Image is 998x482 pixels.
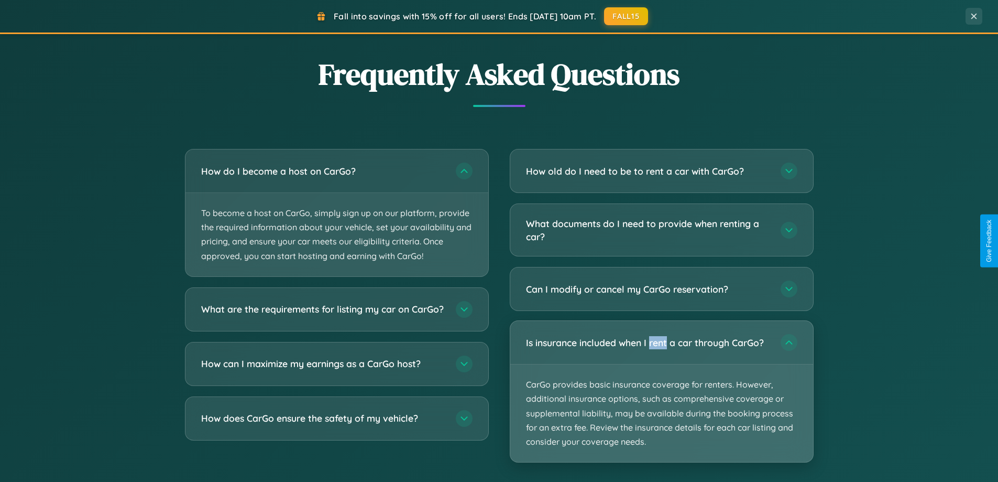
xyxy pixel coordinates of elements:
[201,303,445,316] h3: What are the requirements for listing my car on CarGo?
[526,217,770,243] h3: What documents do I need to provide when renting a car?
[334,11,596,22] span: Fall into savings with 15% off for all users! Ends [DATE] 10am PT.
[201,165,445,178] h3: How do I become a host on CarGo?
[185,54,814,94] h2: Frequently Asked Questions
[510,365,813,462] p: CarGo provides basic insurance coverage for renters. However, additional insurance options, such ...
[604,7,648,25] button: FALL15
[201,412,445,425] h3: How does CarGo ensure the safety of my vehicle?
[526,283,770,296] h3: Can I modify or cancel my CarGo reservation?
[526,165,770,178] h3: How old do I need to be to rent a car with CarGo?
[201,357,445,370] h3: How can I maximize my earnings as a CarGo host?
[985,220,993,262] div: Give Feedback
[526,336,770,349] h3: Is insurance included when I rent a car through CarGo?
[185,193,488,276] p: To become a host on CarGo, simply sign up on our platform, provide the required information about...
